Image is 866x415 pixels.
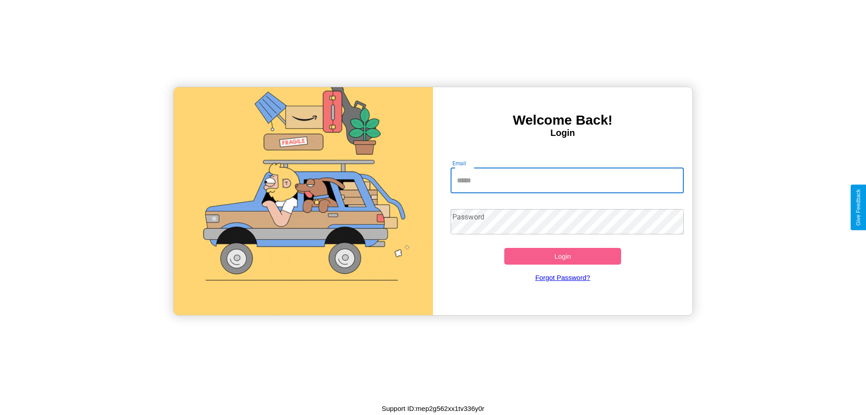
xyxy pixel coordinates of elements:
[433,112,692,128] h3: Welcome Back!
[433,128,692,138] h4: Login
[452,159,466,167] label: Email
[446,265,680,290] a: Forgot Password?
[504,248,621,265] button: Login
[382,402,484,415] p: Support ID: mep2g562xx1tv336y0r
[174,87,433,315] img: gif
[855,189,861,226] div: Give Feedback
